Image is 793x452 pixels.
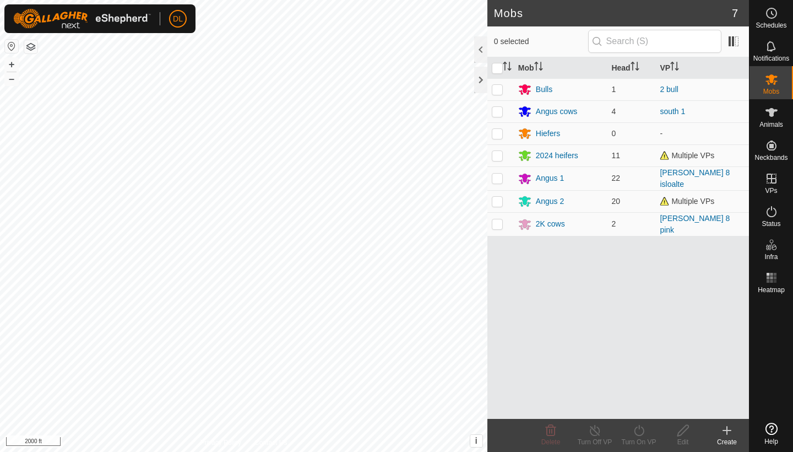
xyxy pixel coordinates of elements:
span: Multiple VPs [660,197,714,206]
span: 0 selected [494,36,588,47]
div: Turn On VP [617,437,661,447]
span: Multiple VPs [660,151,714,160]
span: Mobs [763,88,779,95]
p-sorticon: Activate to sort [534,63,543,72]
div: Hiefers [536,128,560,139]
span: 22 [611,174,620,182]
span: Delete [541,438,561,446]
div: 2K cows [536,218,565,230]
input: Search (S) [588,30,721,53]
span: 2 [611,219,616,228]
a: Help [749,418,793,449]
div: Bulls [536,84,552,95]
span: 20 [611,197,620,206]
span: Animals [759,121,783,128]
span: Help [764,438,778,445]
div: Turn Off VP [573,437,617,447]
th: VP [655,57,749,79]
a: Contact Us [254,438,287,448]
span: Status [762,220,780,227]
td: - [655,122,749,144]
div: Angus 1 [536,173,564,184]
button: i [470,435,482,447]
span: 7 [732,5,738,21]
span: VPs [765,187,777,194]
h2: Mobs [494,7,732,20]
button: Reset Map [5,40,18,53]
a: south 1 [660,107,685,116]
a: Privacy Policy [200,438,241,448]
button: + [5,58,18,71]
span: 11 [611,151,620,160]
span: 1 [611,85,616,94]
a: 2 bull [660,85,678,94]
button: – [5,72,18,85]
div: Angus cows [536,106,577,117]
a: [PERSON_NAME] 8 isloalte [660,168,730,189]
span: Neckbands [754,154,787,161]
span: Notifications [753,55,789,62]
div: 2024 heifers [536,150,578,162]
th: Head [607,57,655,79]
div: Edit [661,437,705,447]
th: Mob [514,57,607,79]
span: Schedules [756,22,786,29]
div: Angus 2 [536,196,564,207]
a: [PERSON_NAME] 8 pink [660,214,730,234]
span: Infra [764,254,778,260]
p-sorticon: Activate to sort [503,63,512,72]
img: Gallagher Logo [13,9,151,29]
span: 4 [611,107,616,116]
span: 0 [611,129,616,138]
button: Map Layers [24,40,37,53]
p-sorticon: Activate to sort [631,63,639,72]
div: Create [705,437,749,447]
span: i [475,436,477,445]
p-sorticon: Activate to sort [670,63,679,72]
span: Heatmap [758,287,785,293]
span: DL [173,13,183,25]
